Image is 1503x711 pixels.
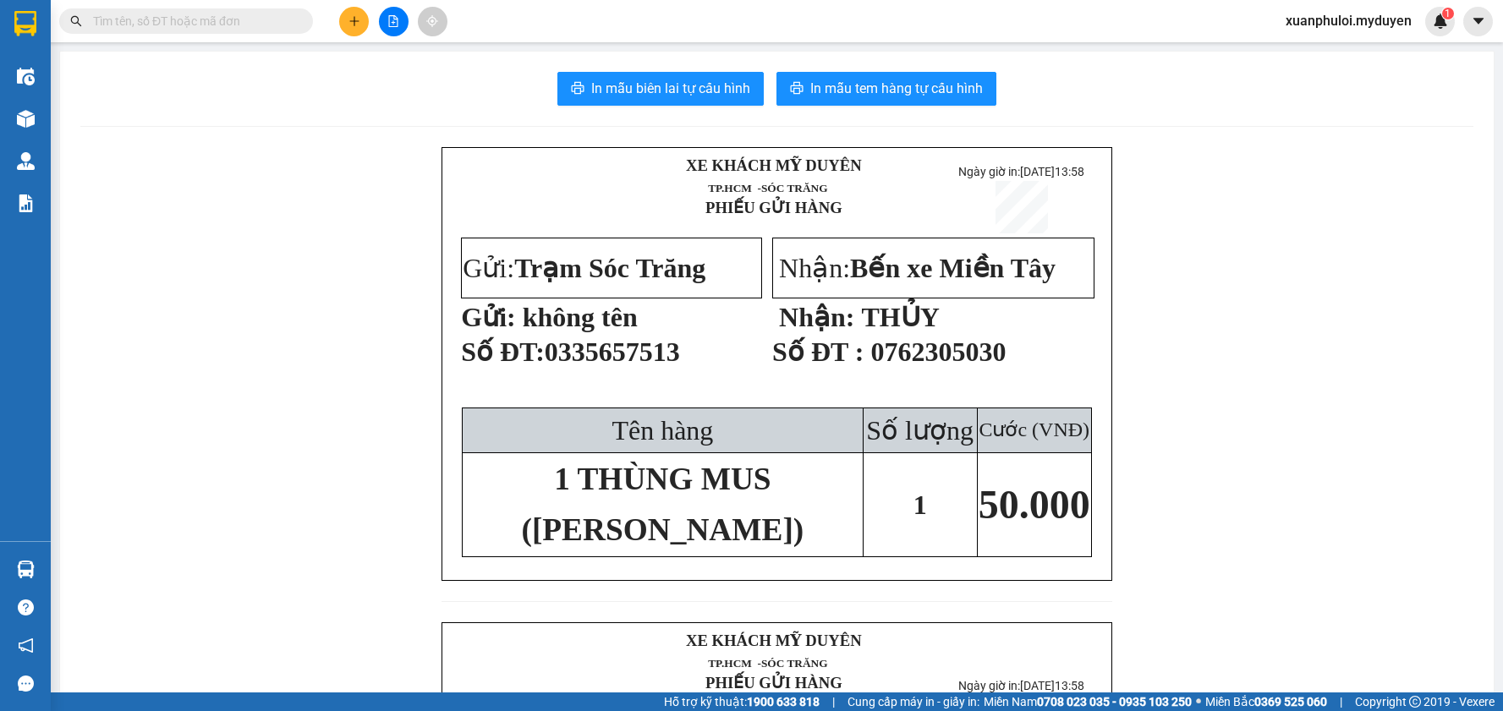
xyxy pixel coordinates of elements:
[426,15,438,27] span: aim
[1037,695,1192,708] strong: 0708 023 035 - 0935 103 250
[946,165,1096,178] p: Ngày giờ in:
[861,302,939,332] span: THỦY
[705,674,842,692] strong: PHIẾU GỬI HÀNG
[557,72,764,106] button: printerIn mẫu biên lai tự cấu hình
[18,637,34,654] span: notification
[17,152,35,170] img: warehouse-icon
[418,7,447,36] button: aim
[708,657,827,670] span: TP.HCM -SÓC TRĂNG
[866,415,974,446] span: Số lượng
[979,482,1090,527] span: 50.000
[705,199,842,216] strong: PHIẾU GỬI HÀNG
[1340,692,1342,711] span: |
[1445,8,1451,19] span: 1
[946,679,1096,692] p: Ngày giờ in:
[984,692,1192,711] span: Miền Nam
[348,15,360,27] span: plus
[521,462,804,547] span: 1 THÙNG MUS ([PERSON_NAME])
[870,336,1006,367] span: 0762305030
[523,302,638,332] span: không tên
[17,194,35,212] img: solution-icon
[339,7,369,36] button: plus
[779,253,1056,283] span: Nhận:
[1055,165,1084,178] span: 13:58
[514,253,705,283] span: Trạm Sóc Trăng
[1205,692,1327,711] span: Miền Bắc
[790,81,804,97] span: printer
[1409,696,1421,708] span: copyright
[1463,7,1493,36] button: caret-down
[1196,698,1201,705] span: ⚪️
[70,15,82,27] span: search
[1433,14,1448,29] img: icon-new-feature
[847,692,979,711] span: Cung cấp máy in - giấy in:
[17,68,35,85] img: warehouse-icon
[850,253,1056,283] span: Bến xe Miền Tây
[17,561,35,578] img: warehouse-icon
[387,15,399,27] span: file-add
[832,692,835,711] span: |
[463,253,705,283] span: Gửi:
[461,302,515,332] strong: Gửi:
[686,632,862,649] strong: XE KHÁCH MỸ DUYÊN
[18,675,34,692] span: message
[1055,679,1084,692] span: 13:58
[379,7,409,36] button: file-add
[708,182,827,194] span: TP.HCM -SÓC TRĂNG
[461,336,545,367] span: Số ĐT:
[591,78,750,99] span: In mẫu biên lai tự cấu hình
[612,415,713,446] span: Tên hàng
[1020,165,1084,178] span: [DATE]
[686,156,862,174] strong: XE KHÁCH MỸ DUYÊN
[545,336,680,367] span: 0335657513
[1254,695,1327,708] strong: 0369 525 060
[664,692,820,711] span: Hỗ trợ kỹ thuật:
[18,599,34,615] span: question-circle
[1442,8,1454,19] sup: 1
[1020,679,1084,692] span: [DATE]
[1272,10,1425,31] span: xuanphuloi.myduyen
[776,72,996,106] button: printerIn mẫu tem hàng tự cấu hình
[17,110,35,128] img: warehouse-icon
[810,78,983,99] span: In mẫu tem hàng tự cấu hình
[1471,14,1486,29] span: caret-down
[747,695,820,708] strong: 1900 633 818
[979,418,1089,440] span: Cước (VNĐ)
[93,12,293,30] input: Tìm tên, số ĐT hoặc mã đơn
[571,81,584,97] span: printer
[913,489,927,520] span: 1
[14,11,36,36] img: logo-vxr
[772,336,864,367] strong: Số ĐT :
[779,302,854,332] strong: Nhận:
